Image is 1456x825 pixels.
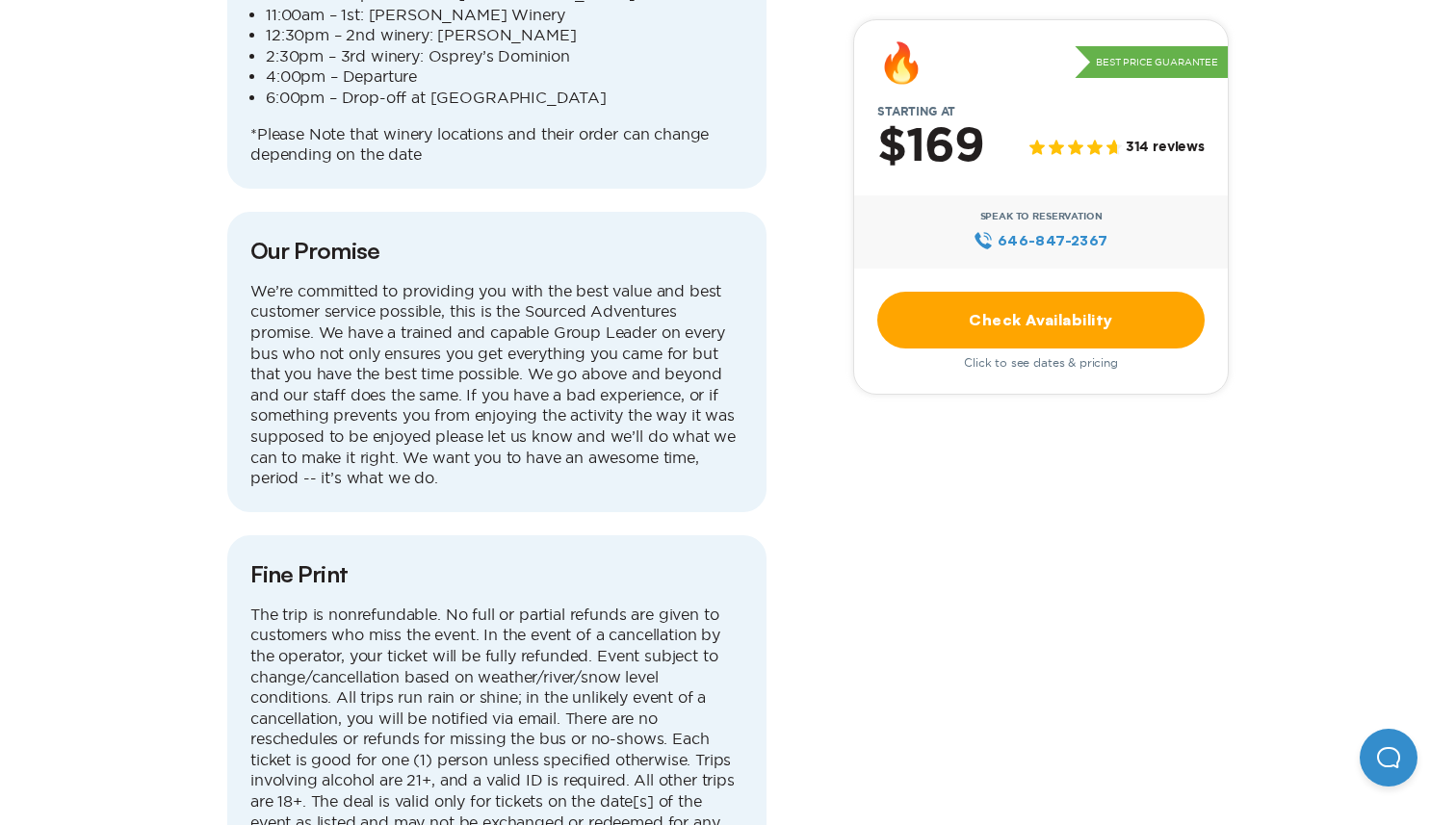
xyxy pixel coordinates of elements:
p: We’re committed to providing you with the best value and best customer service possible, this is ... [250,281,743,489]
span: 646‍-847‍-2367 [998,230,1108,251]
li: 11:00am – 1st: [PERSON_NAME] Winery [266,5,743,26]
h3: Our Promise [250,235,743,266]
a: 646‍-847‍-2367 [974,230,1107,251]
span: Starting at [854,105,978,118]
li: 6:00pm – Drop-off at [GEOGRAPHIC_DATA] [266,88,743,109]
a: Check Availability [877,292,1205,348]
p: *Please Note that winery locations and their order can change depending on the date [250,124,743,166]
h2: $169 [877,122,984,172]
h3: Fine Print [250,558,743,589]
li: 4:00pm – Departure [266,66,743,88]
span: Click to see dates & pricing [964,356,1118,370]
p: Best Price Guarantee [1075,46,1228,79]
li: 12:30pm – 2nd winery: [PERSON_NAME] [266,25,743,46]
iframe: Help Scout Beacon - Open [1360,729,1417,786]
span: Speak to Reservation [980,211,1103,222]
span: 314 reviews [1126,141,1205,157]
li: 2:30pm – 3rd winery: Osprey’s Dominion [266,46,743,67]
div: 🔥 [877,43,925,82]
